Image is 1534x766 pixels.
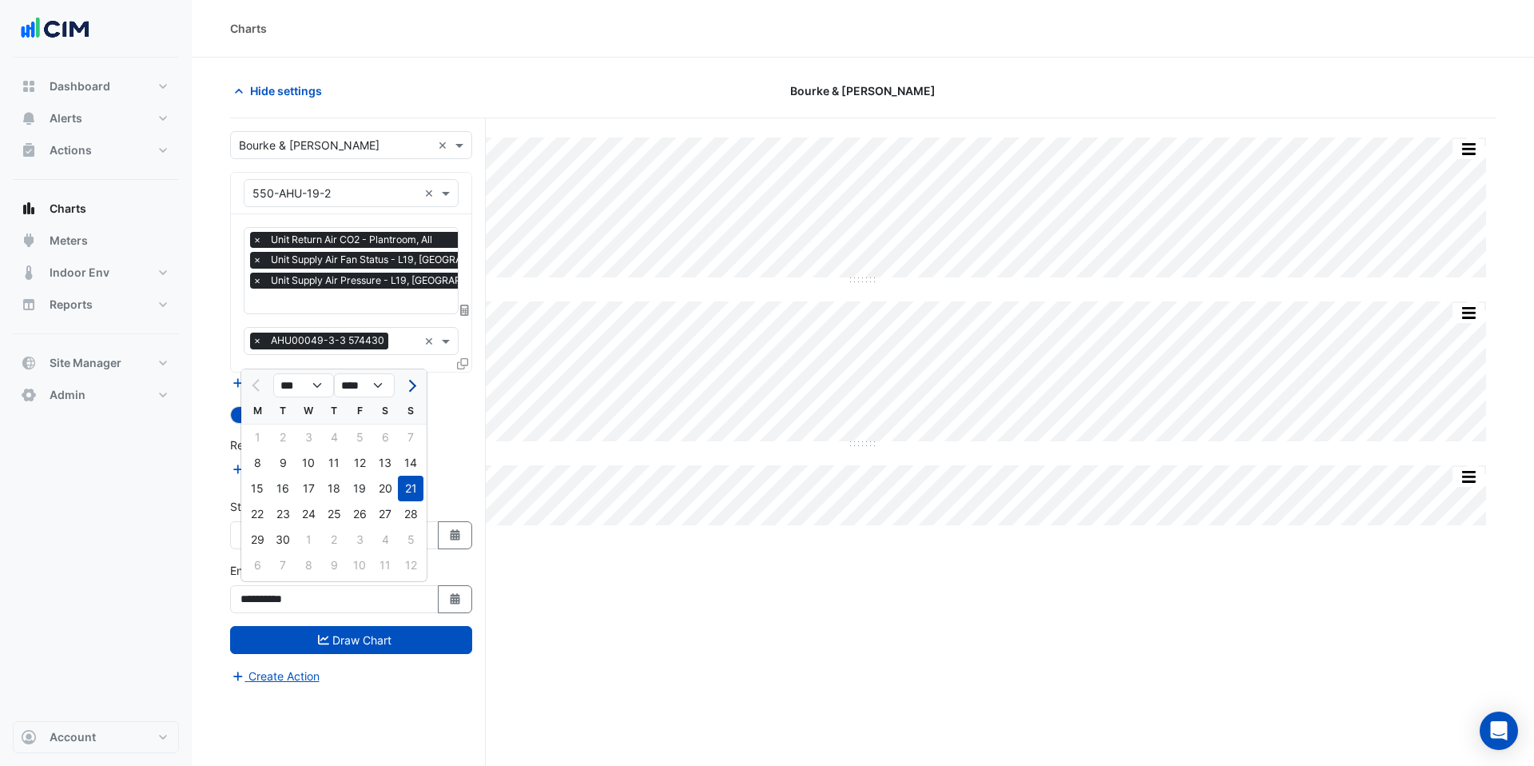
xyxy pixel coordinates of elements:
div: 4 [372,527,398,553]
div: T [270,398,296,424]
div: 17 [296,476,321,501]
span: Hide settings [250,82,322,99]
div: Friday, April 12, 2024 [347,450,372,476]
label: Reference Lines [230,437,314,453]
app-icon: Indoor Env [21,265,37,281]
span: Charts [50,201,86,217]
span: × [250,232,264,248]
div: Friday, April 26, 2024 [347,501,372,527]
div: Tuesday, May 7, 2024 [270,553,296,578]
button: More Options [1453,139,1484,159]
div: 21 [398,476,423,501]
div: S [398,398,423,424]
button: More Options [1453,303,1484,323]
div: Tuesday, April 16, 2024 [270,476,296,501]
app-icon: Actions [21,142,37,158]
button: Alerts [13,102,179,134]
span: Unit Supply Air Fan Status - L19, West Perimeter [267,252,522,268]
span: × [250,273,264,289]
span: × [250,252,264,268]
app-icon: Meters [21,233,37,249]
div: Wednesday, May 1, 2024 [296,527,321,553]
app-icon: Reports [21,297,37,313]
div: Saturday, April 13, 2024 [372,450,398,476]
div: 26 [347,501,372,527]
app-icon: Charts [21,201,37,217]
span: Unit Supply Air Pressure - L19, West Perimeter [267,273,515,289]
button: Account [13,721,179,753]
div: Sunday, May 12, 2024 [398,553,423,578]
button: Hide settings [230,77,332,105]
div: 15 [244,476,270,501]
div: Monday, April 8, 2024 [244,450,270,476]
div: Wednesday, April 17, 2024 [296,476,321,501]
div: Sunday, April 28, 2024 [398,501,423,527]
button: Add Reference Line [230,461,349,479]
div: 10 [347,553,372,578]
div: Monday, April 15, 2024 [244,476,270,501]
span: × [250,333,264,349]
div: Tuesday, April 23, 2024 [270,501,296,527]
div: 28 [398,501,423,527]
div: Thursday, May 9, 2024 [321,553,347,578]
div: Sunday, April 21, 2024 [398,476,423,501]
div: 9 [321,553,347,578]
div: Wednesday, April 10, 2024 [296,450,321,476]
button: Reports [13,289,179,321]
div: 2 [321,527,347,553]
span: AHU00049-3-3 574430 [267,333,388,349]
div: 10 [296,450,321,476]
fa-icon: Select Date [448,529,463,542]
div: Charts [230,20,267,37]
div: Open Intercom Messenger [1480,712,1518,750]
span: Clear [424,333,438,349]
div: S [372,398,398,424]
select: Select month [273,373,334,397]
div: Thursday, April 11, 2024 [321,450,347,476]
div: M [244,398,270,424]
button: Dashboard [13,70,179,102]
div: Sunday, May 5, 2024 [398,527,423,553]
div: 23 [270,501,296,527]
button: Actions [13,134,179,166]
div: Friday, May 10, 2024 [347,553,372,578]
span: Choose Function [458,303,472,317]
div: Thursday, April 25, 2024 [321,501,347,527]
div: 8 [296,553,321,578]
div: 9 [270,450,296,476]
app-icon: Site Manager [21,355,37,371]
div: Monday, April 22, 2024 [244,501,270,527]
div: Monday, April 29, 2024 [244,527,270,553]
span: Alerts [50,110,82,126]
img: Company Logo [19,13,91,45]
button: More Options [1453,467,1484,487]
span: Unit Return Air CO2 - Plantroom, All [267,232,436,248]
div: T [321,398,347,424]
button: Site Manager [13,347,179,379]
div: 20 [372,476,398,501]
div: 19 [347,476,372,501]
div: Monday, May 6, 2024 [244,553,270,578]
div: 16 [270,476,296,501]
div: Thursday, May 2, 2024 [321,527,347,553]
span: Clear [438,137,451,154]
span: Account [50,729,96,745]
label: Start Date [230,498,284,515]
div: 1 [296,527,321,553]
app-icon: Dashboard [21,78,37,94]
div: 6 [244,553,270,578]
span: Dashboard [50,78,110,94]
div: 14 [398,450,423,476]
button: Create Action [230,667,320,685]
div: 27 [372,501,398,527]
div: 12 [398,553,423,578]
button: Meters [13,225,179,257]
div: Saturday, May 11, 2024 [372,553,398,578]
button: Indoor Env [13,257,179,289]
div: Tuesday, April 30, 2024 [270,527,296,553]
div: 29 [244,527,270,553]
div: Tuesday, April 9, 2024 [270,450,296,476]
div: 11 [321,450,347,476]
div: 5 [398,527,423,553]
div: 8 [244,450,270,476]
